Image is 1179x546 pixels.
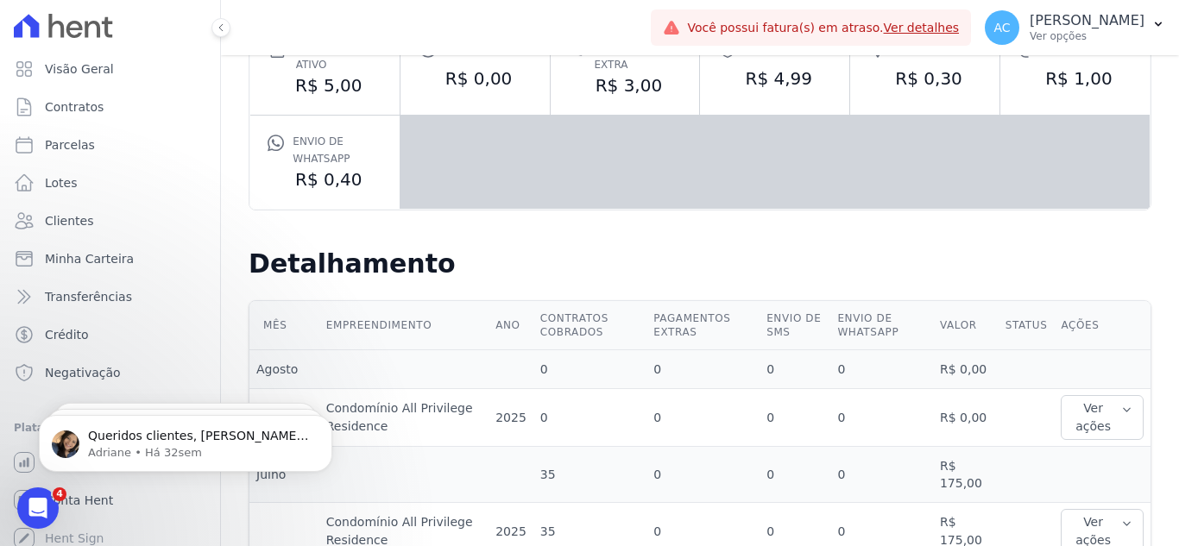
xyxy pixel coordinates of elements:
[45,174,78,191] span: Lotes
[45,212,93,229] span: Clientes
[45,492,113,509] span: Conta Hent
[249,248,1151,279] h2: Detalhamento
[1054,301,1151,350] th: Ações
[296,39,382,73] span: Contrato ativo
[249,301,319,350] th: Mês
[249,350,319,389] td: Agosto
[594,39,682,73] span: Liquidação extra
[45,250,134,267] span: Minha Carteira
[646,447,760,503] td: 0
[268,73,382,97] dd: R$ 5,00
[7,204,213,238] a: Clientes
[933,447,999,503] td: R$ 175,00
[533,447,646,503] td: 35
[933,350,999,389] td: R$ 0,00
[830,389,933,447] td: 0
[319,389,489,447] td: Condomínio All Privilege Residence
[7,279,213,314] a: Transferências
[646,389,760,447] td: 0
[760,447,830,503] td: 0
[760,301,830,350] th: Envio de SMS
[7,242,213,276] a: Minha Carteira
[568,73,683,97] dd: R$ 3,00
[45,60,114,78] span: Visão Geral
[830,350,933,389] td: 0
[884,21,960,35] a: Ver detalhes
[7,445,213,480] a: Recebíveis
[1030,29,1144,43] p: Ver opções
[533,350,646,389] td: 0
[830,301,933,350] th: Envio de Whatsapp
[7,90,213,124] a: Contratos
[489,389,533,447] td: 2025
[13,379,358,499] iframe: Intercom notifications mensagem
[45,326,89,343] span: Crédito
[933,389,999,447] td: R$ 0,00
[45,288,132,305] span: Transferências
[717,66,832,91] dd: R$ 4,99
[7,128,213,162] a: Parcelas
[971,3,1179,52] button: AC [PERSON_NAME] Ver opções
[7,166,213,200] a: Lotes
[418,66,533,91] dd: R$ 0,00
[45,98,104,116] span: Contratos
[1018,66,1132,91] dd: R$ 1,00
[646,350,760,389] td: 0
[489,301,533,350] th: Ano
[17,487,59,529] iframe: Intercom live chat
[687,19,959,37] span: Você possui fatura(s) em atraso.
[1061,395,1144,440] button: Ver ações
[867,66,982,91] dd: R$ 0,30
[646,301,760,350] th: Pagamentos extras
[933,301,999,350] th: Valor
[45,136,95,154] span: Parcelas
[999,301,1055,350] th: Status
[7,317,213,352] a: Crédito
[53,487,66,501] span: 4
[7,483,213,518] a: Conta Hent
[7,355,213,390] a: Negativação
[994,22,1011,34] span: AC
[319,301,489,350] th: Empreendimento
[268,167,382,191] dd: R$ 0,40
[7,52,213,86] a: Visão Geral
[760,389,830,447] td: 0
[533,389,646,447] td: 0
[830,447,933,503] td: 0
[45,364,121,381] span: Negativação
[533,301,646,350] th: Contratos cobrados
[760,350,830,389] td: 0
[293,133,381,167] span: Envio de Whatsapp
[1030,12,1144,29] p: [PERSON_NAME]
